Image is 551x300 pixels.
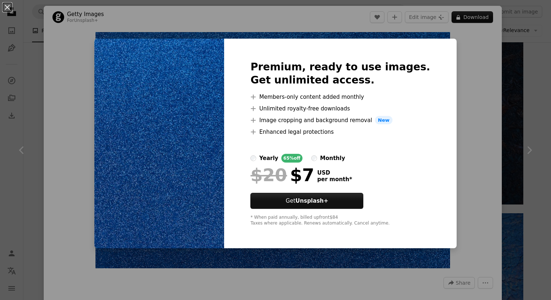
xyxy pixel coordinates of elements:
[311,155,317,161] input: monthly
[281,154,303,163] div: 65% off
[250,93,430,101] li: Members-only content added monthly
[250,165,287,184] span: $20
[250,104,430,113] li: Unlimited royalty-free downloads
[317,170,352,176] span: USD
[250,116,430,125] li: Image cropping and background removal
[317,176,352,183] span: per month *
[94,39,224,249] img: premium_photo-1733317260651-6fd25e8488ed
[259,154,278,163] div: yearly
[320,154,345,163] div: monthly
[250,165,314,184] div: $7
[250,155,256,161] input: yearly65%off
[250,193,363,209] button: GetUnsplash+
[250,215,430,226] div: * When paid annually, billed upfront $84 Taxes where applicable. Renews automatically. Cancel any...
[296,198,328,204] strong: Unsplash+
[250,61,430,87] h2: Premium, ready to use images. Get unlimited access.
[375,116,392,125] span: New
[250,128,430,136] li: Enhanced legal protections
